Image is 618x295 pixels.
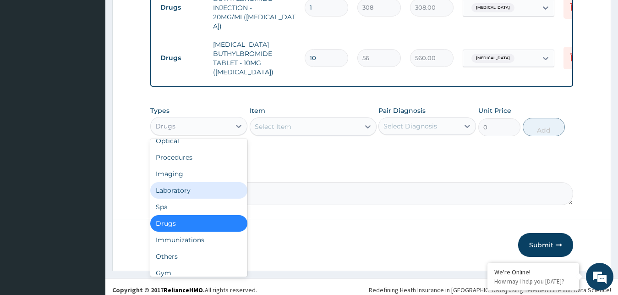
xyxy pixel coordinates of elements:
[150,166,248,182] div: Imaging
[112,286,205,294] strong: Copyright © 2017 .
[523,118,565,136] button: Add
[471,54,514,63] span: [MEDICAL_DATA]
[250,106,265,115] label: Item
[155,122,175,131] div: Drugs
[369,285,611,295] div: Redefining Heath Insurance in [GEOGRAPHIC_DATA] using Telemedicine and Data Science!
[150,133,248,149] div: Optical
[150,248,248,265] div: Others
[5,197,175,229] textarea: Type your message and hit 'Enter'
[383,122,437,131] div: Select Diagnosis
[150,107,170,115] label: Types
[208,35,300,81] td: [MEDICAL_DATA] BUTHYLBROMIDE TABLET - 10MG ([MEDICAL_DATA])
[150,215,248,232] div: Drugs
[494,278,572,285] p: How may I help you today?
[150,5,172,27] div: Minimize live chat window
[150,265,248,281] div: Gym
[518,233,573,257] button: Submit
[164,286,203,294] a: RelianceHMO
[255,122,291,131] div: Select Item
[17,46,37,69] img: d_794563401_company_1708531726252_794563401
[494,268,572,276] div: We're Online!
[150,149,248,166] div: Procedures
[150,232,248,248] div: Immunizations
[156,50,208,67] td: Drugs
[53,89,126,182] span: We're online!
[150,199,248,215] div: Spa
[471,3,514,12] span: [MEDICAL_DATA]
[150,169,574,177] label: Comment
[48,51,154,63] div: Chat with us now
[378,106,426,115] label: Pair Diagnosis
[478,106,511,115] label: Unit Price
[150,182,248,199] div: Laboratory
